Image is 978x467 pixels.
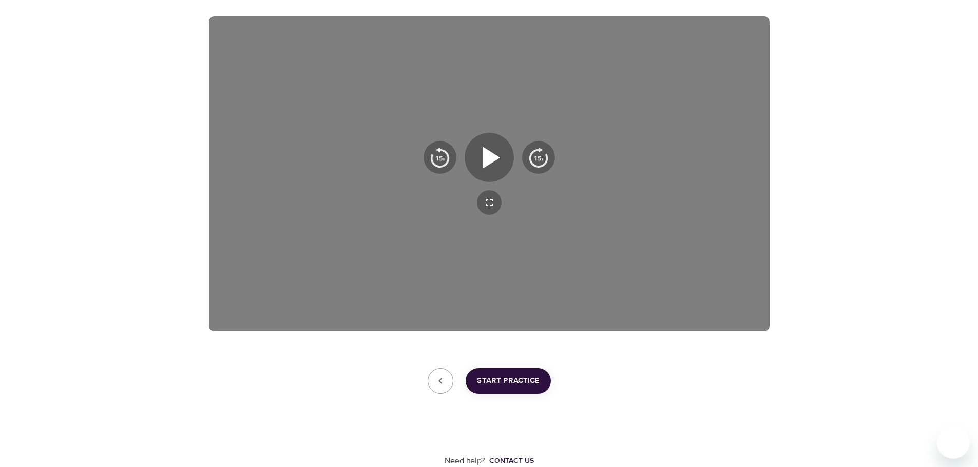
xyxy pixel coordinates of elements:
span: Start Practice [477,374,540,388]
p: Need help? [445,455,485,467]
img: 15s_next.svg [528,147,549,168]
a: Contact us [485,456,534,466]
img: 15s_prev.svg [430,147,450,168]
iframe: Button to launch messaging window [937,426,970,459]
div: Contact us [489,456,534,466]
button: Start Practice [466,368,551,394]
